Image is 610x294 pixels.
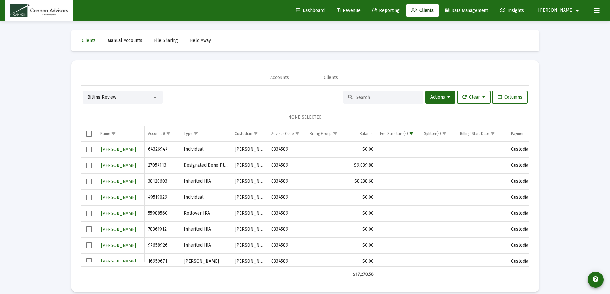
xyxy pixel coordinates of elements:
[511,146,553,153] div: Custodian billed
[409,131,414,136] span: Show filter options for column 'Fee Structure(s)'
[268,173,306,189] td: 8334589
[511,226,553,233] div: Custodian billed
[296,8,325,13] span: Dashboard
[101,211,136,216] span: [PERSON_NAME]
[291,4,330,17] a: Dashboard
[100,257,137,266] button: [PERSON_NAME]
[145,253,181,269] td: 16959671
[232,253,268,269] td: [PERSON_NAME]
[352,271,374,278] div: $17,278.56
[268,205,306,221] td: 8334589
[232,142,268,158] td: [PERSON_NAME]
[87,94,116,100] span: Billing Review
[268,126,306,141] td: Column Advisor Code
[101,259,136,264] span: [PERSON_NAME]
[145,189,181,205] td: 49519029
[232,237,268,253] td: [PERSON_NAME]
[181,189,231,205] td: Individual
[181,142,231,158] td: Individual
[268,253,306,269] td: 8334589
[100,131,110,136] div: Name
[349,205,377,221] td: $0.00
[268,221,306,237] td: 8334589
[181,237,231,253] td: Inherited IRA
[511,194,553,201] div: Custodian billed
[86,226,92,232] div: Select row
[442,131,447,136] span: Show filter options for column 'Splitter(s)'
[349,157,377,173] td: $9,039.88
[411,8,434,13] span: Clients
[181,126,231,141] td: Column Type
[268,157,306,173] td: 8334589
[271,131,294,136] div: Advisor Code
[145,157,181,173] td: 27054113
[232,205,268,221] td: [PERSON_NAME]
[349,189,377,205] td: $0.00
[349,142,377,158] td: $0.00
[462,94,485,100] span: Clear
[100,193,137,202] button: [PERSON_NAME]
[101,163,136,168] span: [PERSON_NAME]
[511,210,553,217] div: Custodian billed
[490,131,495,136] span: Show filter options for column 'Billing Start Date'
[349,253,377,269] td: $0.00
[100,241,137,250] button: [PERSON_NAME]
[268,189,306,205] td: 8334589
[101,227,136,232] span: [PERSON_NAME]
[145,221,181,237] td: 78361912
[166,131,171,136] span: Show filter options for column 'Account #'
[349,173,377,189] td: $8,238.68
[145,173,181,189] td: 38120603
[430,94,450,100] span: Actions
[82,38,96,43] span: Clients
[406,4,439,17] a: Clients
[193,131,198,136] span: Show filter options for column 'Type'
[440,4,493,17] a: Data Management
[573,4,581,17] mat-icon: arrow_drop_down
[101,147,136,152] span: [PERSON_NAME]
[500,8,524,13] span: Insights
[102,34,147,47] a: Manual Accounts
[232,173,268,189] td: [PERSON_NAME]
[268,237,306,253] td: 8334589
[181,157,231,173] td: Designated Bene Plan
[86,242,92,248] div: Select row
[592,276,599,283] mat-icon: contact_support
[86,147,92,152] div: Select row
[181,173,231,189] td: Inherited IRA
[508,126,557,141] td: Column Payment Source
[101,179,136,184] span: [PERSON_NAME]
[306,126,349,141] td: Column Billing Group
[181,253,231,269] td: [PERSON_NAME]
[86,211,92,216] div: Select row
[232,221,268,237] td: [PERSON_NAME]
[295,131,300,136] span: Show filter options for column 'Advisor Code'
[100,225,137,234] button: [PERSON_NAME]
[86,179,92,184] div: Select row
[360,131,374,136] div: Balance
[86,163,92,168] div: Select row
[377,126,421,141] td: Column Fee Structure(s)
[445,8,488,13] span: Data Management
[268,142,306,158] td: 8334589
[324,75,338,81] div: Clients
[270,75,289,81] div: Accounts
[101,195,136,200] span: [PERSON_NAME]
[367,4,405,17] a: Reporting
[145,205,181,221] td: 55988560
[232,157,268,173] td: [PERSON_NAME]
[10,4,68,17] img: Dashboard
[145,142,181,158] td: 64326944
[531,4,589,17] button: [PERSON_NAME]
[97,126,145,141] td: Column Name
[380,131,408,136] div: Fee Structure(s)
[81,126,529,282] div: Data grid
[511,178,553,185] div: Custodian billed
[86,131,92,137] div: Select all
[492,91,528,104] button: Columns
[511,242,553,249] div: Custodian billed
[356,95,419,100] input: Search
[77,34,101,47] a: Clients
[372,8,400,13] span: Reporting
[424,131,441,136] div: Splitter(s)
